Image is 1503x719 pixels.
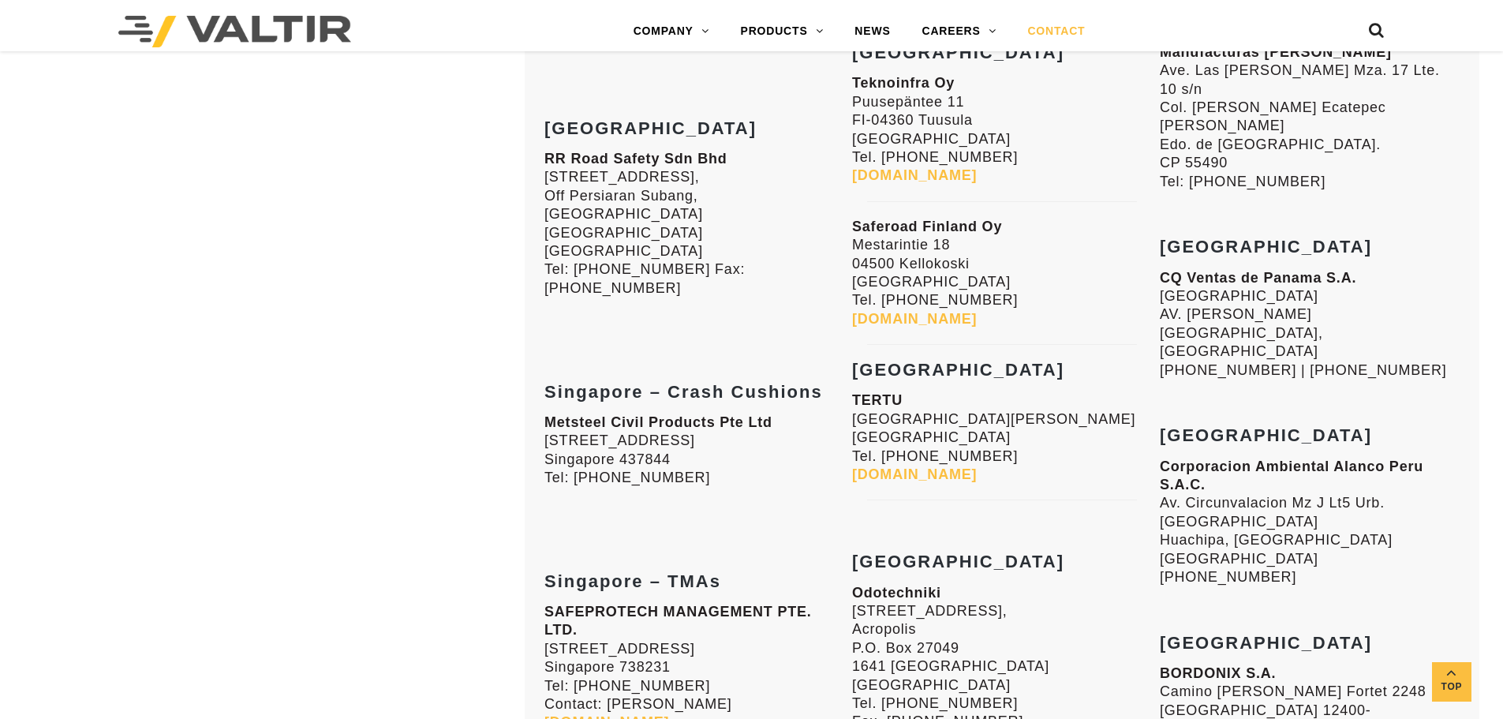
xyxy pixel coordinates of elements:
[544,151,727,167] strong: RR Road Safety Sdn Bhd
[1011,16,1101,47] a: CONTACT
[852,466,977,482] a: [DOMAIN_NAME]
[1160,270,1356,286] strong: CQ Ventas de Panama S.A.
[852,74,1152,185] p: Puusepäntee 11 FI-04360 Tuusula [GEOGRAPHIC_DATA] Tel. [PHONE_NUMBER]
[544,150,844,298] p: [STREET_ADDRESS], Off Persiaran Subang, [GEOGRAPHIC_DATA] [GEOGRAPHIC_DATA] [GEOGRAPHIC_DATA] Tel...
[618,16,725,47] a: COMPANY
[852,360,1064,380] strong: [GEOGRAPHIC_DATA]
[1160,458,1460,587] p: Av. Circunvalacion Mz J Lt5 Urb. [GEOGRAPHIC_DATA] Huachipa, [GEOGRAPHIC_DATA] [GEOGRAPHIC_DATA] ...
[544,118,757,138] strong: [GEOGRAPHIC_DATA]
[1432,678,1471,696] span: Top
[544,414,844,488] p: [STREET_ADDRESS] Singapore 437844 Tel: [PHONE_NUMBER]
[544,414,772,430] strong: Metsteel Civil Products Pte Ltd
[852,75,955,91] strong: Teknoinfra Oy
[544,382,823,402] strong: Singapore – Crash Cushions
[852,392,903,408] strong: TERTU
[118,16,351,47] img: Valtir
[852,218,1152,328] p: Mestarintie 18 04500 Kellokoski [GEOGRAPHIC_DATA] Tel. [PHONE_NUMBER]
[852,391,1152,484] p: [GEOGRAPHIC_DATA][PERSON_NAME] [GEOGRAPHIC_DATA] Tel. [PHONE_NUMBER]
[1160,633,1372,653] strong: [GEOGRAPHIC_DATA]
[1160,459,1423,492] strong: Corporacion Ambiental Alanco Peru S.A.C.
[852,167,977,183] a: [DOMAIN_NAME]
[852,219,1002,234] strong: Saferoad Finland Oy
[1160,269,1460,380] p: [GEOGRAPHIC_DATA] AV. [PERSON_NAME] [GEOGRAPHIC_DATA], [GEOGRAPHIC_DATA] [PHONE_NUMBER] | [PHONE_...
[1160,43,1460,191] p: Ave. Las [PERSON_NAME] Mza. 17 Lte. 10 s/n Col. [PERSON_NAME] Ecatepec [PERSON_NAME] Edo. de [GEO...
[1160,665,1276,681] strong: BORDONIX S.A.
[852,585,941,601] strong: Odotechniki
[725,16,839,47] a: PRODUCTS
[1160,237,1372,257] strong: [GEOGRAPHIC_DATA]
[1432,662,1471,702] a: Top
[839,16,906,47] a: NEWS
[1160,425,1372,445] strong: [GEOGRAPHIC_DATA]
[544,571,721,591] strong: Singapore – TMAs
[544,604,812,638] strong: SAFEPROTECH MANAGEMENT PTE. LTD.
[852,552,1064,571] strong: [GEOGRAPHIC_DATA]
[852,311,977,327] a: [DOMAIN_NAME]
[852,43,1064,62] strong: [GEOGRAPHIC_DATA]
[907,16,1012,47] a: CAREERS
[1160,44,1392,60] strong: Manufacturas [PERSON_NAME]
